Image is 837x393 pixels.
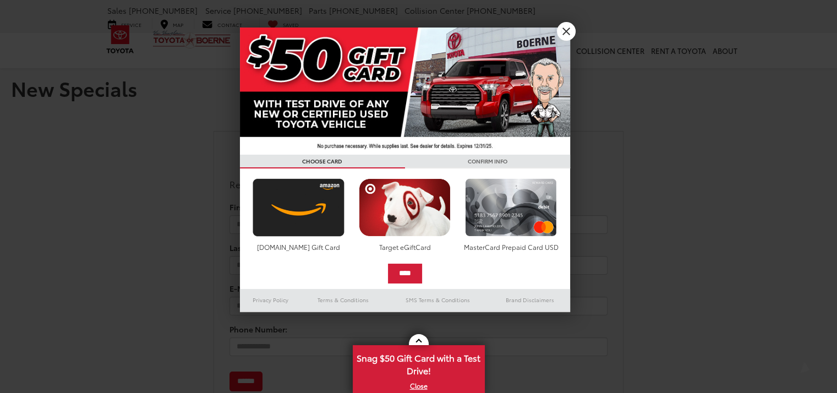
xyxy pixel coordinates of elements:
div: Target eGiftCard [356,242,453,252]
a: Brand Disclaimers [490,293,570,307]
h3: CONFIRM INFO [405,155,570,168]
a: SMS Terms & Conditions [386,293,490,307]
img: mastercard.png [462,178,560,237]
img: targetcard.png [356,178,453,237]
img: amazoncard.png [250,178,347,237]
span: Snag $50 Gift Card with a Test Drive! [354,346,484,380]
a: Privacy Policy [240,293,302,307]
h3: CHOOSE CARD [240,155,405,168]
div: MasterCard Prepaid Card USD [462,242,560,252]
div: [DOMAIN_NAME] Gift Card [250,242,347,252]
img: 42635_top_851395.jpg [240,28,570,155]
a: Terms & Conditions [301,293,385,307]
